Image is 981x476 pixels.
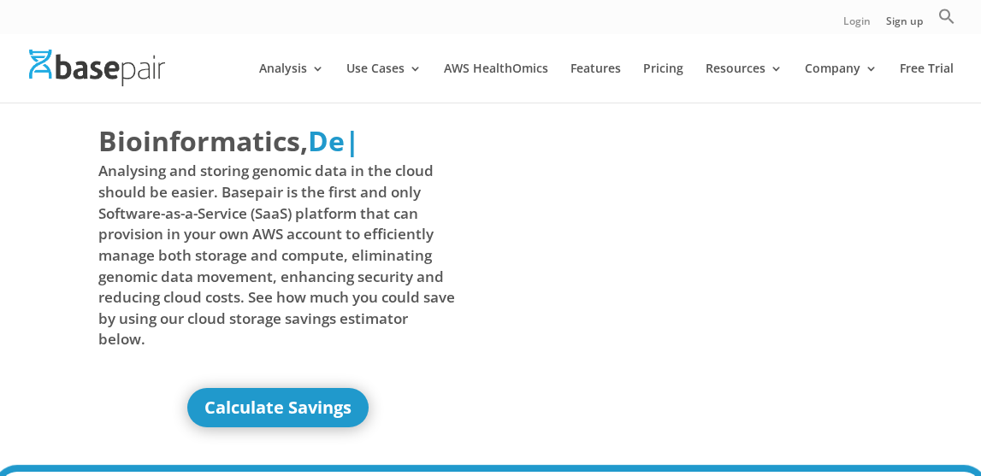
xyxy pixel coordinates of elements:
a: Resources [706,62,783,103]
span: De [308,122,345,159]
a: Search Icon Link [938,8,955,34]
a: AWS HealthOmics [444,62,548,103]
span: Bioinformatics, [98,121,308,161]
a: Sign up [886,16,923,34]
a: Free Trial [900,62,954,103]
a: Company [805,62,878,103]
span: Analysing and storing genomic data in the cloud should be easier. Basepair is the first and only ... [98,161,458,350]
a: Login [843,16,871,34]
span: | [345,122,360,159]
a: Features [570,62,621,103]
a: Pricing [643,62,683,103]
img: Basepair [29,50,165,86]
iframe: Basepair - NGS Analysis Simplified [499,121,860,324]
a: Calculate Savings [187,388,369,427]
svg: Search [938,8,955,25]
a: Use Cases [346,62,422,103]
a: Analysis [259,62,324,103]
